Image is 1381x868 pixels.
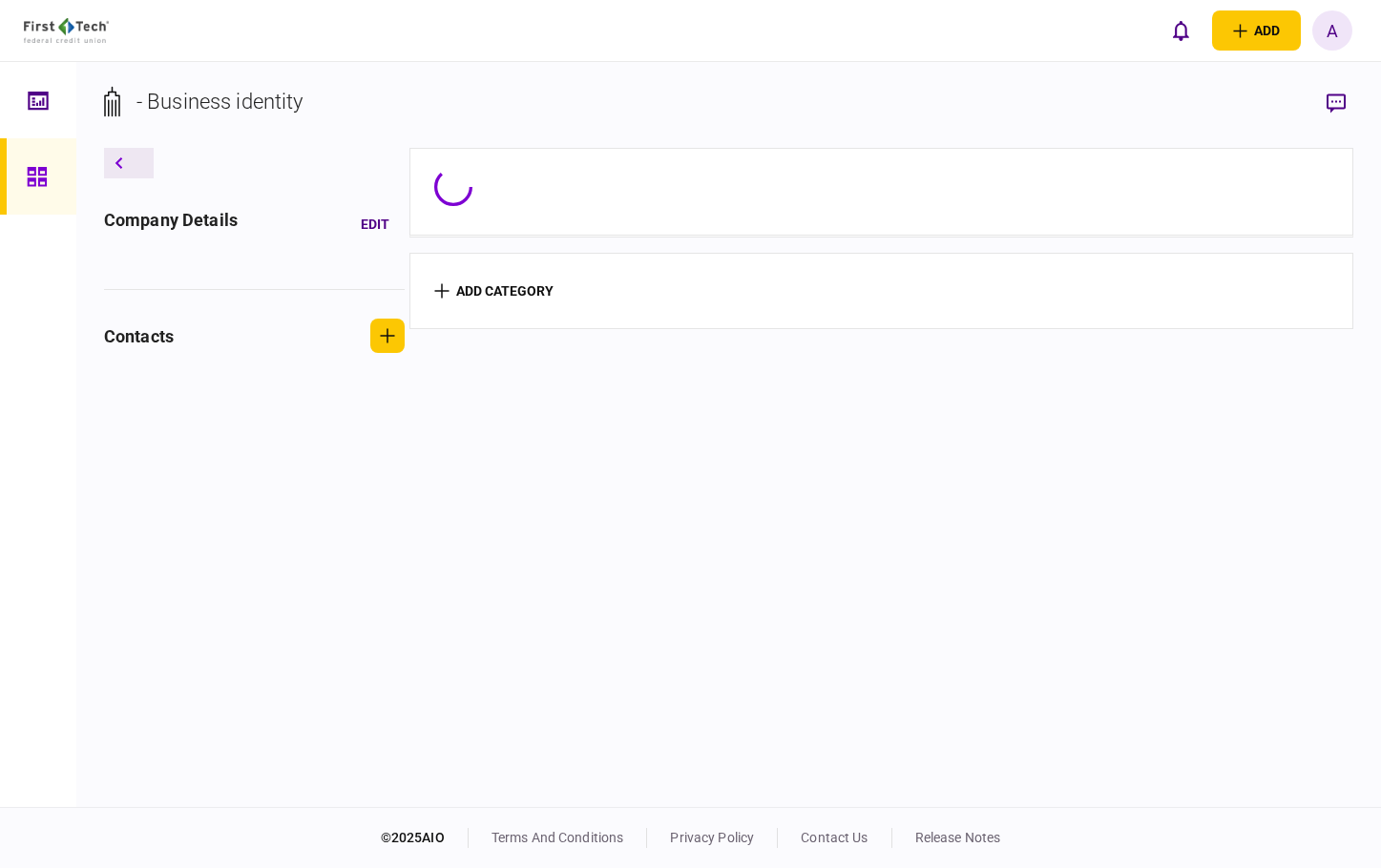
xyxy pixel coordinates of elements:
a: contact us [801,830,868,845]
div: - Business identity [136,86,303,117]
button: Edit [345,207,405,241]
button: open adding identity options [1212,10,1301,51]
img: client company logo [24,18,109,43]
a: terms and conditions [492,830,624,845]
button: A [1312,10,1352,51]
div: company details [104,207,238,241]
button: add category [434,283,554,299]
button: open notifications list [1161,10,1201,51]
div: © 2025 AIO [381,828,469,848]
a: privacy policy [670,830,754,845]
a: release notes [915,830,1001,845]
div: contacts [104,323,174,349]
